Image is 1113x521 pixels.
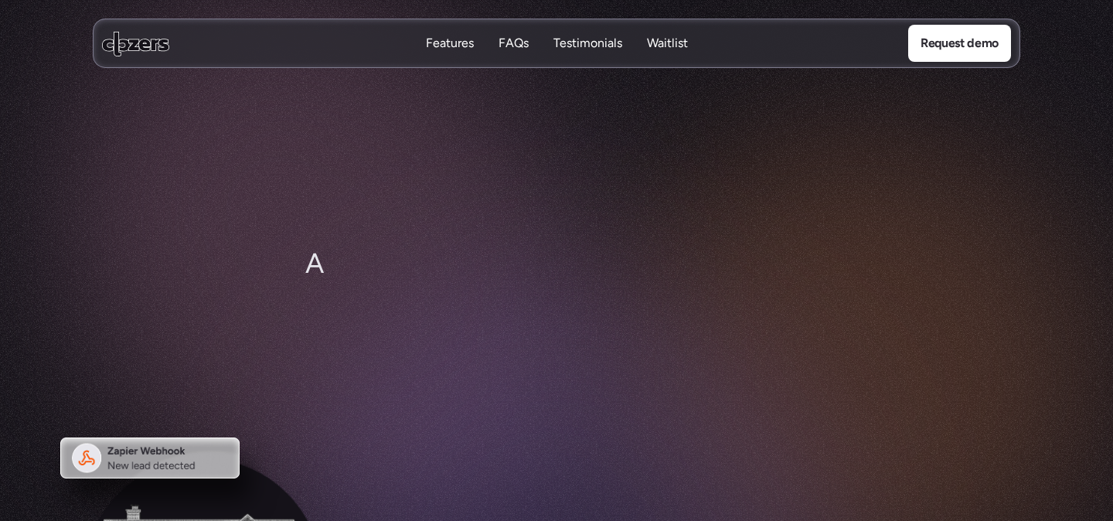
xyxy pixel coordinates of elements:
span: g [567,253,583,291]
span: l [757,253,762,291]
span: A [305,245,323,283]
p: Request demo [921,33,999,53]
span: m [507,253,530,291]
span: n [553,253,567,291]
span: a [417,247,430,285]
span: e [687,253,702,291]
span: t [746,253,756,291]
span: s [777,253,789,291]
h1: Meet Your Comping Co-pilot [347,124,767,239]
span: n [614,253,629,291]
span: h [348,245,362,283]
span: o [721,253,737,291]
a: TestimonialsTestimonials [553,35,622,53]
span: e [443,253,458,291]
span: d [665,253,680,291]
span: . [802,253,807,291]
a: WaitlistWaitlist [647,35,688,53]
span: p [531,253,546,291]
span: t [376,245,386,283]
span: k [431,250,443,288]
span: I [324,245,331,283]
span: s [458,253,471,291]
span: s [790,253,802,291]
span: a [362,245,376,283]
p: Waitlist [647,35,688,52]
a: Book demo [563,302,688,339]
p: Features [426,52,474,69]
p: Features [426,35,474,52]
span: n [649,253,664,291]
p: Watch video [465,311,534,331]
p: FAQs [499,52,529,69]
p: Book demo [594,311,656,331]
a: FeaturesFeatures [426,35,474,53]
span: e [762,253,777,291]
span: t [338,245,348,283]
p: Testimonials [553,52,622,69]
p: FAQs [499,35,529,52]
span: m [393,246,417,284]
p: Waitlist [647,52,688,69]
span: c [478,253,492,291]
span: f [702,253,711,291]
p: Testimonials [553,35,622,52]
span: u [600,253,614,291]
span: r [737,253,746,291]
span: f [712,253,721,291]
span: a [636,253,649,291]
a: FAQsFAQs [499,35,529,53]
span: i [546,253,552,291]
span: o [492,253,507,291]
span: f [590,253,599,291]
a: Request demo [908,25,1011,62]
